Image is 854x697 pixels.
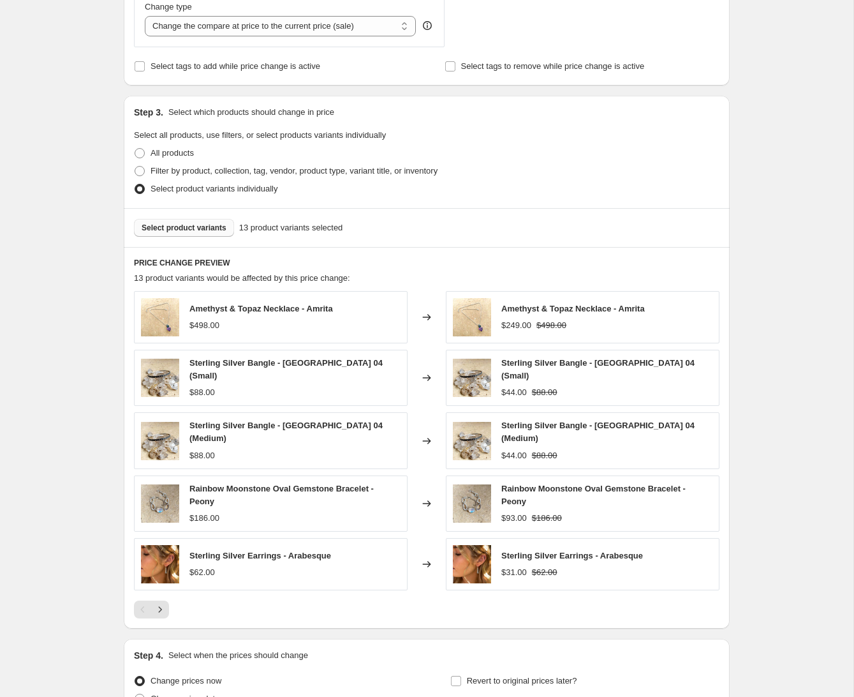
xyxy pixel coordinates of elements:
strike: $498.00 [536,319,566,332]
div: $62.00 [189,566,215,579]
span: Change prices now [151,676,221,686]
span: 13 product variants would be affected by this price change: [134,273,350,283]
img: silverbangles_1_ba2ed3b0-04a8-4820-a69b-0440a391d5fa_80x.jpg [141,359,179,397]
img: AmethystAmritaNecklace_1_80x.jpg [141,298,179,336]
img: silverbangles_1_ba2ed3b0-04a8-4820-a69b-0440a391d5fa_80x.jpg [453,359,491,397]
div: $249.00 [501,319,531,332]
span: Select all products, use filters, or select products variants individually [134,130,386,140]
span: Select product variants [142,223,226,233]
img: silverbangles_1_ba2ed3b0-04a8-4820-a69b-0440a391d5fa_80x.jpg [453,422,491,460]
strike: $62.00 [532,566,557,579]
span: Revert to original prices later? [467,676,577,686]
img: silverearrings_29_80x.jpg [141,545,179,583]
span: Select tags to add while price change is active [151,61,320,71]
span: All products [151,148,194,158]
span: Rainbow Moonstone Oval Gemstone Bracelet - Peony [501,484,686,506]
nav: Pagination [134,601,169,618]
img: rainbowmoonstonebracelet_5_80x.jpg [453,484,491,523]
span: Sterling Silver Bangle - [GEOGRAPHIC_DATA] 04 (Small) [501,358,695,380]
strike: $88.00 [532,449,557,462]
span: Select product variants individually [151,184,277,193]
img: silverearrings_29_80x.jpg [453,545,491,583]
div: $498.00 [189,319,219,332]
h2: Step 4. [134,649,163,662]
span: Sterling Silver Bangle - [GEOGRAPHIC_DATA] 04 (Medium) [189,421,383,443]
div: $88.00 [189,449,215,462]
span: Change type [145,2,192,11]
span: Filter by product, collection, tag, vendor, product type, variant title, or inventory [151,166,438,176]
span: Rainbow Moonstone Oval Gemstone Bracelet - Peony [189,484,374,506]
div: $31.00 [501,566,527,579]
div: $44.00 [501,386,527,399]
span: Amethyst & Topaz Necklace - Amrita [501,304,645,313]
strike: $186.00 [532,512,562,525]
span: Sterling Silver Bangle - [GEOGRAPHIC_DATA] 04 (Small) [189,358,383,380]
button: Select product variants [134,219,234,237]
h6: PRICE CHANGE PREVIEW [134,258,719,268]
strike: $88.00 [532,386,557,399]
div: $88.00 [189,386,215,399]
button: Next [151,601,169,618]
div: help [421,19,434,32]
div: $93.00 [501,512,527,525]
span: Select tags to remove while price change is active [461,61,645,71]
h2: Step 3. [134,106,163,119]
p: Select which products should change in price [168,106,334,119]
p: Select when the prices should change [168,649,308,662]
img: rainbowmoonstonebracelet_5_80x.jpg [141,484,179,523]
span: Sterling Silver Earrings - Arabesque [501,551,643,560]
img: AmethystAmritaNecklace_1_80x.jpg [453,298,491,336]
span: Amethyst & Topaz Necklace - Amrita [189,304,333,313]
span: Sterling Silver Bangle - [GEOGRAPHIC_DATA] 04 (Medium) [501,421,695,443]
span: 13 product variants selected [239,221,343,234]
div: $186.00 [189,512,219,525]
div: $44.00 [501,449,527,462]
img: silverbangles_1_ba2ed3b0-04a8-4820-a69b-0440a391d5fa_80x.jpg [141,422,179,460]
span: Sterling Silver Earrings - Arabesque [189,551,331,560]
